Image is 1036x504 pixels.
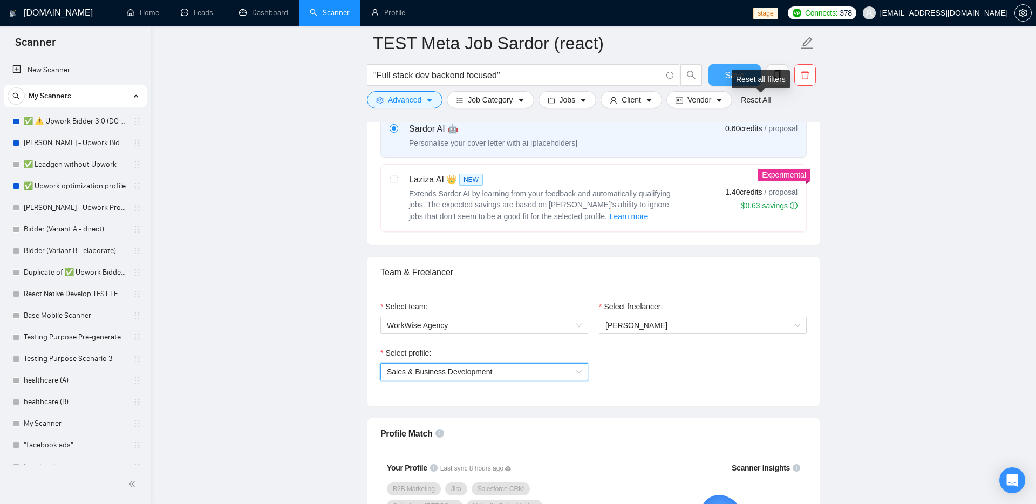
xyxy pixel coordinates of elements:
[133,462,141,471] span: holder
[367,91,442,108] button: settingAdvancedcaret-down
[725,122,762,134] span: 0.60 credits
[380,257,807,288] div: Team & Freelancer
[127,8,159,17] a: homeHome
[1014,4,1032,22] button: setting
[732,70,790,88] div: Reset all filters
[765,187,798,197] span: / proposal
[459,174,483,186] span: NEW
[865,9,873,17] span: user
[24,262,126,283] a: Duplicate of ✅ Upwork Bidder 3.0
[610,96,617,104] span: user
[468,94,513,106] span: Job Category
[601,91,662,108] button: userClientcaret-down
[9,5,17,22] img: logo
[725,69,744,82] span: Save
[409,122,577,135] div: Sardor AI 🤖
[128,479,139,489] span: double-left
[732,464,790,472] span: Scanner Insights
[387,317,582,333] span: WorkWise Agency
[133,268,141,277] span: holder
[409,173,679,186] div: Laziza AI
[517,96,525,104] span: caret-down
[133,333,141,342] span: holder
[133,441,141,449] span: holder
[24,175,126,197] a: ✅ Upwork optimization profile
[24,434,126,456] a: "facebook ads"
[24,456,126,478] a: fractional cmo
[133,203,141,212] span: holder
[999,467,1025,493] div: Open Intercom Messenger
[580,96,587,104] span: caret-down
[24,391,126,413] a: healthcare (B)
[133,419,141,428] span: holder
[645,96,653,104] span: caret-down
[376,96,384,104] span: setting
[687,94,711,106] span: Vendor
[795,70,815,80] span: delete
[24,326,126,348] a: Testing Purpose Pre-generated 1
[373,30,798,57] input: Scanner name...
[24,348,126,370] a: Testing Purpose Scenario 3
[805,7,837,19] span: Connects:
[133,355,141,363] span: holder
[387,367,492,376] span: Sales & Business Development
[765,123,798,134] span: / proposal
[610,210,649,222] span: Learn more
[447,91,534,108] button: barsJob Categorycaret-down
[133,311,141,320] span: holder
[666,72,673,79] span: info-circle
[409,138,577,148] div: Personalise your cover letter with ai [placeholders]
[380,429,433,438] span: Profile Match
[24,154,126,175] a: ✅ Leadgen without Upwork
[622,94,641,106] span: Client
[676,96,683,104] span: idcard
[478,485,524,493] span: Salesforce CRM
[24,305,126,326] a: Base Mobile Scanner
[605,321,667,330] span: [PERSON_NAME]
[741,200,798,211] div: $0.63 savings
[435,429,444,438] span: info-circle
[24,111,126,132] a: ✅ ⚠️ Upwork Bidder 3.0 (DO NOT TOUCH)
[599,301,663,312] label: Select freelancer:
[133,398,141,406] span: holder
[181,8,217,17] a: messageLeads
[133,160,141,169] span: holder
[708,64,761,86] button: Save
[371,8,405,17] a: userProfile
[725,186,762,198] span: 1.40 credits
[6,35,64,57] span: Scanner
[24,413,126,434] a: My Scanner
[794,64,816,86] button: delete
[440,464,511,474] span: Last sync 8 hours ago
[793,9,801,17] img: upwork-logo.png
[767,64,788,86] button: copy
[680,64,702,86] button: search
[715,96,723,104] span: caret-down
[239,8,288,17] a: dashboardDashboard
[426,96,433,104] span: caret-down
[539,91,597,108] button: folderJobscaret-down
[133,290,141,298] span: holder
[12,59,138,81] a: New Scanner
[456,96,464,104] span: bars
[840,7,851,19] span: 378
[8,87,25,105] button: search
[133,247,141,255] span: holder
[666,91,732,108] button: idcardVendorcaret-down
[1014,9,1032,17] a: setting
[681,70,701,80] span: search
[4,59,147,81] li: New Scanner
[24,132,126,154] a: [PERSON_NAME] - Upwork Bidder
[24,240,126,262] a: Bidder (Variant B - elaborate)
[380,301,427,312] label: Select team:
[373,69,662,82] input: Search Freelance Jobs...
[793,464,800,472] span: info-circle
[741,94,771,106] a: Reset All
[133,376,141,385] span: holder
[133,225,141,234] span: holder
[29,85,71,107] span: My Scanners
[24,283,126,305] a: React Native Develop TEST FEB 123
[762,171,806,179] span: Experimental
[753,8,778,19] span: stage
